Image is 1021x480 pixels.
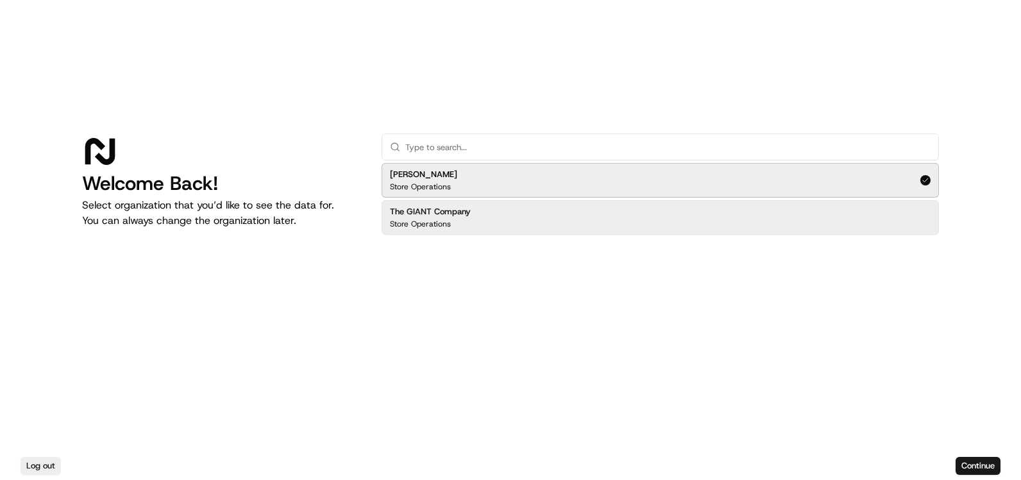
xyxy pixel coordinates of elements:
h2: The GIANT Company [390,206,471,218]
p: Store Operations [390,219,451,229]
button: Log out [21,457,61,475]
p: Store Operations [390,182,451,192]
input: Type to search... [405,134,931,160]
h1: Welcome Back! [82,172,361,195]
div: Suggestions [382,160,939,237]
button: Continue [956,457,1000,475]
h2: [PERSON_NAME] [390,169,457,180]
p: Select organization that you’d like to see the data for. You can always change the organization l... [82,198,361,228]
